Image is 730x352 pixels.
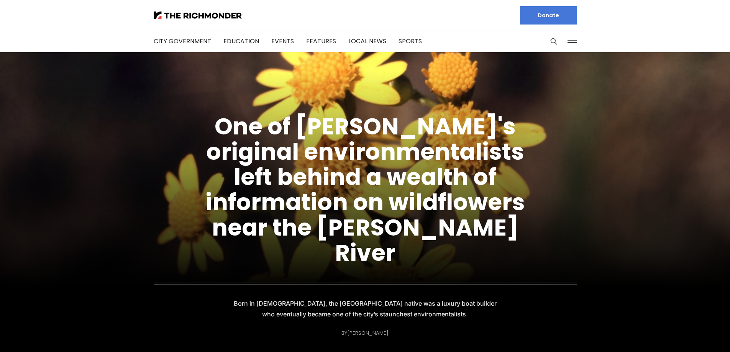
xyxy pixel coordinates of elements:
a: Local News [348,37,386,46]
a: Events [271,37,294,46]
a: Features [306,37,336,46]
a: Education [223,37,259,46]
a: One of [PERSON_NAME]'s original environmentalists left behind a wealth of information on wildflow... [205,110,525,269]
a: Sports [399,37,422,46]
a: Donate [520,6,577,25]
a: [PERSON_NAME] [347,329,389,337]
p: Born in [DEMOGRAPHIC_DATA], the [GEOGRAPHIC_DATA] native was a luxury boat builder who eventually... [229,298,502,319]
button: Search this site [548,36,559,47]
a: City Government [154,37,211,46]
img: The Richmonder [154,11,242,19]
div: By [341,330,389,336]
